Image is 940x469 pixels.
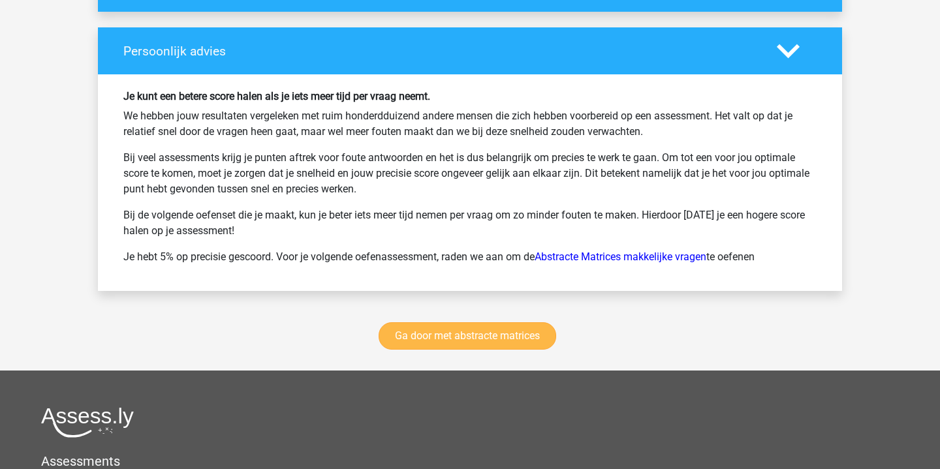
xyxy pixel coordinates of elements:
p: Je hebt 5% op precisie gescoord. Voor je volgende oefenassessment, raden we aan om de te oefenen [123,249,817,265]
p: Bij de volgende oefenset die je maakt, kun je beter iets meer tijd nemen per vraag om zo minder f... [123,207,817,239]
a: Ga door met abstracte matrices [379,322,556,350]
p: Bij veel assessments krijg je punten aftrek voor foute antwoorden en het is dus belangrijk om pre... [123,150,817,197]
h6: Je kunt een betere score halen als je iets meer tijd per vraag neemt. [123,90,817,102]
h5: Assessments [41,453,899,469]
p: We hebben jouw resultaten vergeleken met ruim honderdduizend andere mensen die zich hebben voorbe... [123,108,817,140]
img: Assessly logo [41,407,134,438]
a: Abstracte Matrices makkelijke vragen [535,250,706,263]
h4: Persoonlijk advies [123,44,757,59]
